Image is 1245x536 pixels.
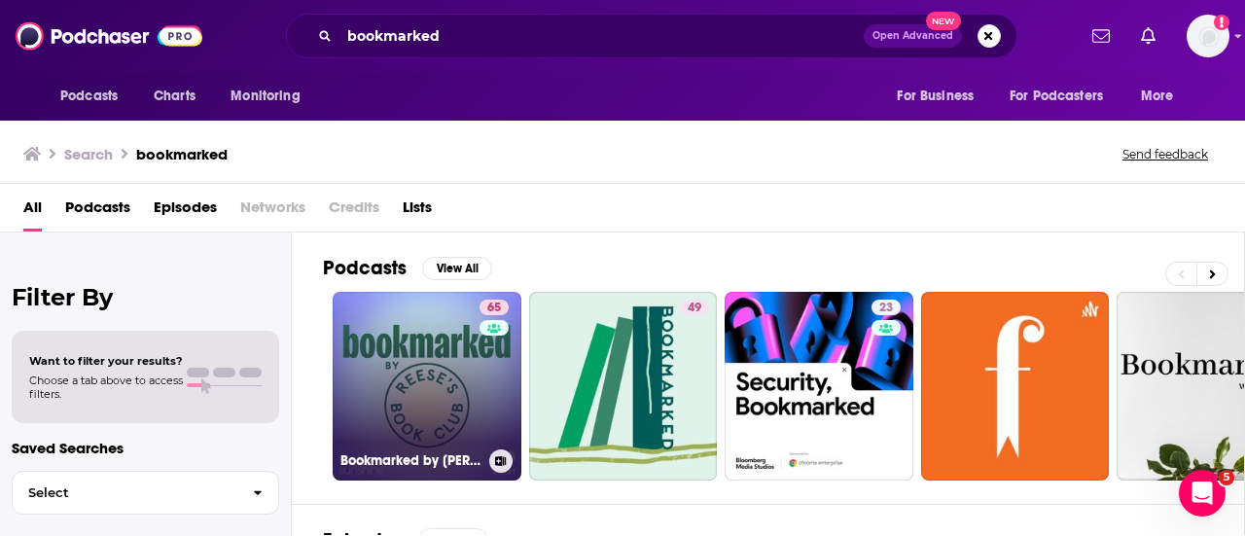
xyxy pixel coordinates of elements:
span: Podcasts [60,83,118,110]
span: 65 [487,299,501,318]
button: Send feedback [1117,146,1214,162]
a: 23 [871,300,901,315]
h2: Filter By [12,283,279,311]
span: Charts [154,83,196,110]
span: For Podcasters [1010,83,1103,110]
span: Want to filter your results? [29,354,183,368]
a: Charts [141,78,207,115]
a: 49 [680,300,709,315]
span: Choose a tab above to access filters. [29,374,183,401]
span: Select [13,486,237,499]
p: Saved Searches [12,439,279,457]
a: 49 [529,292,718,481]
h3: Bookmarked by [PERSON_NAME] Book Club [340,452,481,469]
a: PodcastsView All [323,256,492,280]
button: Open AdvancedNew [864,24,962,48]
span: Networks [240,192,305,232]
button: Select [12,471,279,515]
a: Show notifications dropdown [1133,19,1163,53]
span: For Business [897,83,974,110]
button: open menu [1127,78,1198,115]
button: Show profile menu [1187,15,1229,57]
a: Show notifications dropdown [1085,19,1118,53]
a: All [23,192,42,232]
span: 49 [688,299,701,318]
span: New [926,12,961,30]
a: 65Bookmarked by [PERSON_NAME] Book Club [333,292,521,481]
svg: Add a profile image [1214,15,1229,30]
span: Logged in as lilifeinberg [1187,15,1229,57]
input: Search podcasts, credits, & more... [339,20,864,52]
iframe: Intercom live chat [1179,470,1226,517]
a: Podcasts [65,192,130,232]
a: Lists [403,192,432,232]
h3: bookmarked [136,145,228,163]
button: open menu [883,78,998,115]
span: Credits [329,192,379,232]
span: Monitoring [231,83,300,110]
h2: Podcasts [323,256,407,280]
div: Search podcasts, credits, & more... [286,14,1017,58]
span: Open Advanced [872,31,953,41]
img: Podchaser - Follow, Share and Rate Podcasts [16,18,202,54]
img: User Profile [1187,15,1229,57]
span: More [1141,83,1174,110]
button: View All [422,257,492,280]
span: 5 [1219,470,1234,485]
a: 65 [480,300,509,315]
h3: Search [64,145,113,163]
button: open menu [997,78,1131,115]
button: open menu [47,78,143,115]
a: 23 [725,292,913,481]
span: 23 [879,299,893,318]
button: open menu [217,78,325,115]
a: Episodes [154,192,217,232]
